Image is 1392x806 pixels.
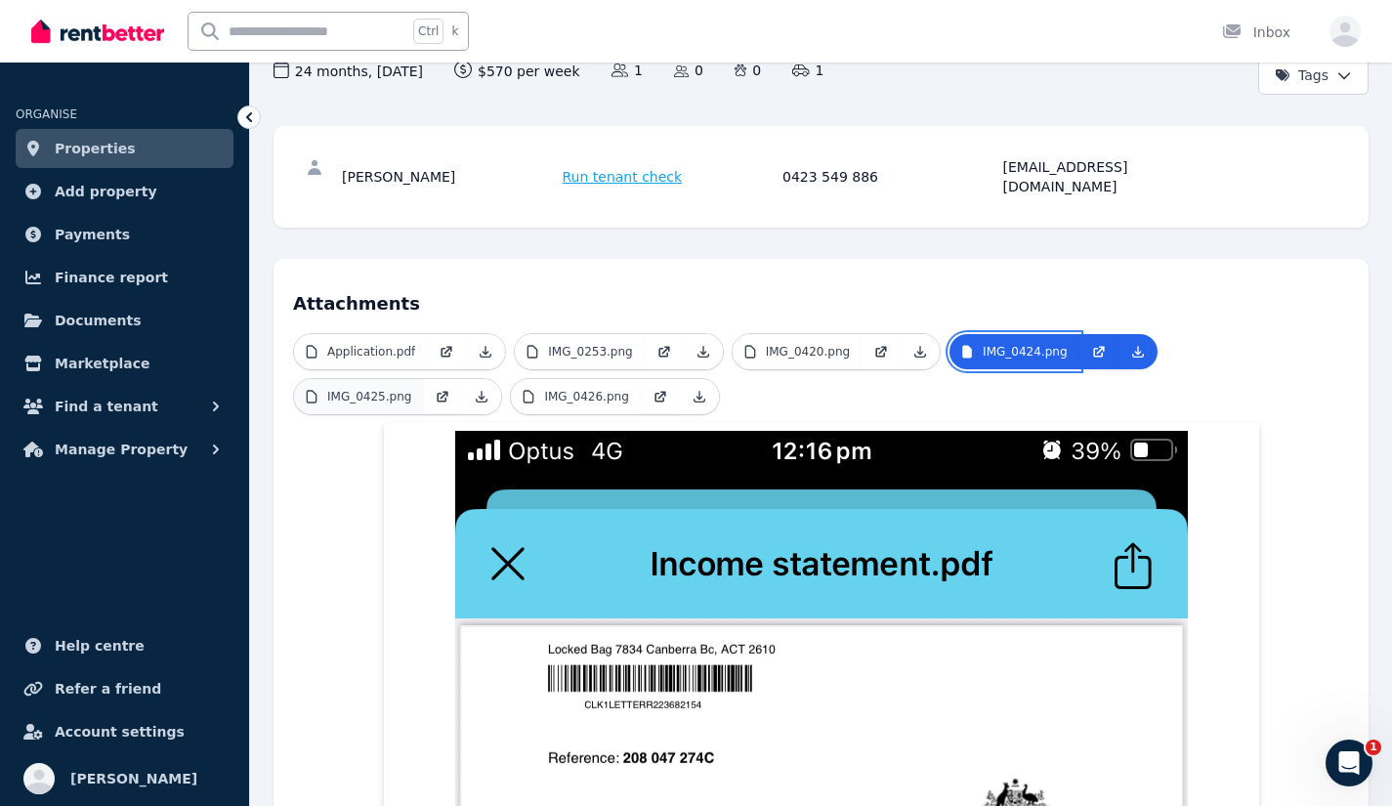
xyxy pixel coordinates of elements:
a: Download Attachment [466,334,505,369]
span: Refer a friend [55,677,161,700]
a: Finance report [16,258,233,297]
h4: Attachments [293,278,1349,318]
span: ORGANISE [16,107,77,121]
span: Marketplace [55,352,149,375]
div: [PERSON_NAME] [342,157,557,196]
p: IMG_0425.png [327,389,411,404]
span: Help centre [55,634,145,658]
span: Tags [1275,65,1329,85]
a: Add property [16,172,233,211]
span: 0 [674,61,703,80]
a: IMG_0420.png [733,334,862,369]
span: Find a tenant [55,395,158,418]
a: Download Attachment [901,334,940,369]
div: 0423 549 886 [782,157,997,196]
span: Payments [55,223,130,246]
p: IMG_0424.png [983,344,1067,360]
p: IMG_0420.png [766,344,850,360]
iframe: Intercom live chat [1326,740,1372,786]
span: Add property [55,180,157,203]
div: Inbox [1222,22,1290,42]
a: Download Attachment [1118,334,1158,369]
button: Manage Property [16,430,233,469]
div: [EMAIL_ADDRESS][DOMAIN_NAME] [1003,157,1218,196]
a: Open in new Tab [862,334,901,369]
span: k [451,23,458,39]
span: Run tenant check [563,167,683,187]
span: 1 [612,61,643,80]
span: Properties [55,137,136,160]
button: Find a tenant [16,387,233,426]
span: Account settings [55,720,185,743]
a: Open in new Tab [1079,334,1118,369]
a: IMG_0253.png [515,334,644,369]
span: Documents [55,309,142,332]
span: 1 [792,61,823,80]
a: Download Attachment [684,334,723,369]
a: Marketplace [16,344,233,383]
a: Account settings [16,712,233,751]
a: Open in new Tab [423,379,462,414]
img: RentBetter [31,17,164,46]
a: Application.pdf [294,334,427,369]
a: Payments [16,215,233,254]
a: Open in new Tab [427,334,466,369]
a: Refer a friend [16,669,233,708]
span: [PERSON_NAME] [70,767,197,790]
span: 24 months , [DATE] [274,61,423,81]
span: $570 per week [454,61,580,81]
p: Application.pdf [327,344,415,360]
a: Open in new Tab [645,334,684,369]
span: Manage Property [55,438,188,461]
span: 1 [1366,740,1381,755]
span: 0 [735,61,761,80]
a: Help centre [16,626,233,665]
p: IMG_0253.png [548,344,632,360]
a: Download Attachment [462,379,501,414]
a: Open in new Tab [641,379,680,414]
button: Tags [1258,56,1369,95]
a: Properties [16,129,233,168]
span: Ctrl [413,19,443,44]
a: IMG_0424.png [949,334,1078,369]
a: Documents [16,301,233,340]
p: IMG_0426.png [544,389,628,404]
a: IMG_0426.png [511,379,640,414]
a: IMG_0425.png [294,379,423,414]
span: Finance report [55,266,168,289]
a: Download Attachment [680,379,719,414]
